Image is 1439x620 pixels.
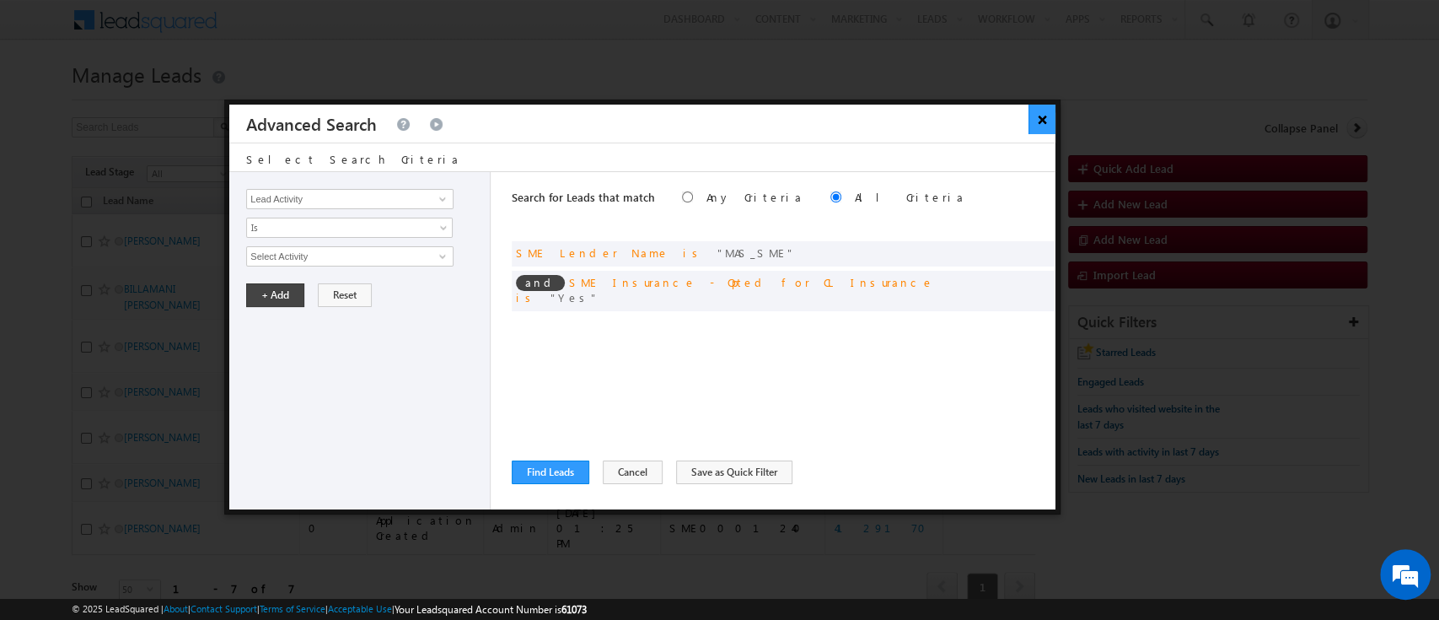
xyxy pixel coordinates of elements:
[246,246,454,267] input: Type to Search
[1028,105,1056,134] button: ×
[318,283,372,307] button: Reset
[855,190,965,204] label: All Criteria
[191,603,257,614] a: Contact Support
[516,245,669,260] span: SME Lender Name
[512,461,589,484] button: Find Leads
[246,152,460,166] span: Select Search Criteria
[430,191,451,208] a: Show All Items
[516,290,537,305] span: is
[246,283,304,307] button: + Add
[561,603,587,616] span: 61073
[246,105,377,143] h3: Advanced Search
[247,220,430,235] span: Is
[603,461,663,484] button: Cancel
[72,601,587,617] span: © 2025 LeadSquared | | | | |
[246,218,453,238] a: Is
[516,275,565,291] span: and
[164,603,188,614] a: About
[246,189,454,209] input: Type to Search
[569,275,934,289] span: SME Insurance - Opted for CL Insurance
[260,603,325,614] a: Terms of Service
[395,603,587,616] span: Your Leadsquared Account Number is
[717,245,795,260] span: MAS_SME
[683,245,704,260] span: is
[430,248,451,265] a: Show All Items
[328,603,392,614] a: Acceptable Use
[706,190,803,204] label: Any Criteria
[676,461,792,484] button: Save as Quick Filter
[512,190,655,204] span: Search for Leads that match
[550,290,599,305] span: Yes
